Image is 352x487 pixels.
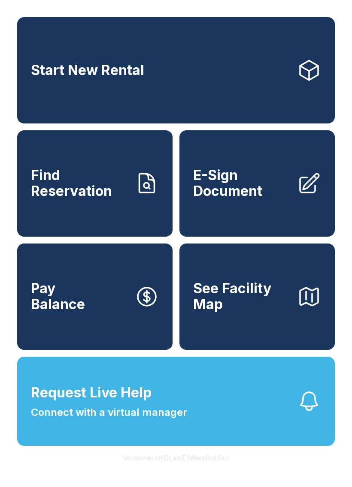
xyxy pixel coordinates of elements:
span: Find Reservation [31,168,128,199]
span: Request Live Help [31,382,152,403]
a: Start New Rental [17,17,335,123]
span: Start New Rental [31,63,144,78]
a: E-Sign Document [179,130,335,237]
span: E-Sign Document [193,168,290,199]
a: Find Reservation [17,130,173,237]
span: See Facility Map [193,281,290,312]
button: PayBalance [17,243,173,350]
span: Connect with a virtual manager [31,405,187,420]
button: See Facility Map [179,243,335,350]
button: Request Live HelpConnect with a virtual manager [17,357,335,446]
span: Pay Balance [31,281,85,312]
button: VersionkrrefDLawElMlwz8nfSsJ [116,446,236,470]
